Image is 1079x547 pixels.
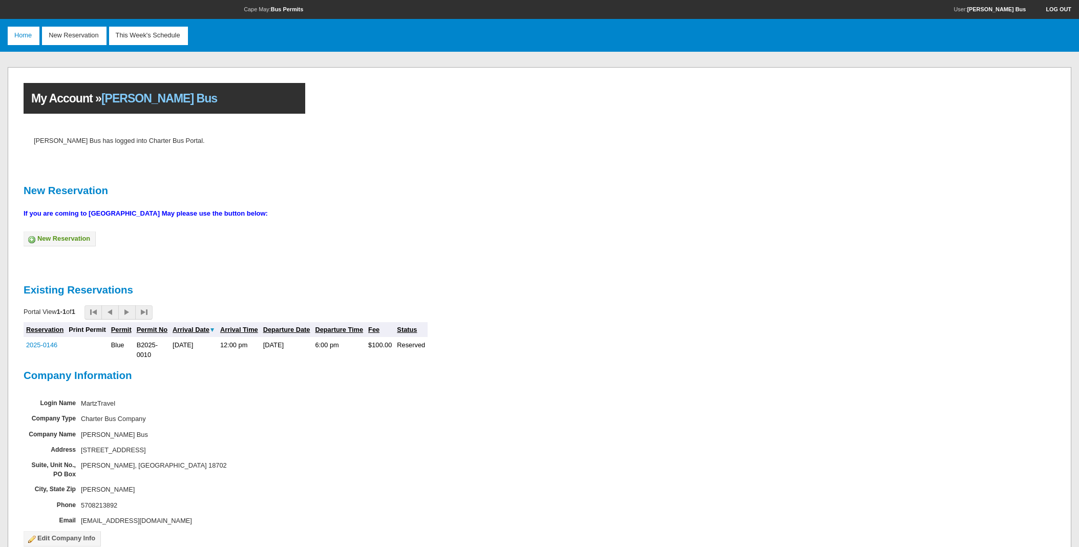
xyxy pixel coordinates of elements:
td: [PERSON_NAME] Bus [78,427,308,442]
p: Cape May: [8,6,540,13]
td: Charter Bus Company [78,411,308,427]
th: Print Permit [66,322,109,338]
a: Edit Company Info [24,531,101,546]
td: [PERSON_NAME] Bus has logged into Charter Bus Portal. [31,133,207,148]
span: New Reservation [45,27,106,45]
td: Reserved [394,337,428,362]
h2: Existing Reservations [24,280,305,300]
span: [PERSON_NAME] Bus [101,92,217,105]
a: Permit [111,326,132,333]
a: Fee [368,326,379,333]
a: New Reservation [24,232,96,247]
a: Arrival Date [173,326,209,333]
td: [PERSON_NAME] [78,482,308,497]
td: $100.00 [366,337,394,362]
td: 12:00 pm [218,337,261,362]
a: 2025-0146 [26,341,57,349]
img: desc.png [209,327,215,333]
strong: 1-1 [57,308,67,315]
td: 5708213892 [78,497,308,513]
strong: If you are coming to [GEOGRAPHIC_DATA] May please use the button below: [24,209,268,217]
a: Home [8,27,39,45]
td: Login Name [21,396,78,411]
a: This Week's Schedule [109,27,188,45]
span: This Week's Schedule [112,27,188,45]
h2: New Reservation [24,180,305,201]
a: Permit No [137,326,167,333]
span: Home [10,27,39,45]
strong: Bus Permits [271,6,303,12]
a: Departure Time [315,326,363,333]
p: User: [954,6,1072,13]
td: Blue [109,337,134,362]
span: Portal View of [24,308,79,315]
td: [PERSON_NAME], [GEOGRAPHIC_DATA] 18702 [78,457,308,481]
a: Status [397,326,417,333]
td: MartzTravel [78,396,308,411]
td: Company Name [21,427,78,442]
h1: My Account » [24,83,305,114]
a: Departure Date [263,326,310,333]
a: New Reservation [42,27,106,45]
a: [PERSON_NAME] Bus [967,6,1026,12]
td: Email [21,513,78,528]
td: Suite, Unit No., PO Box [21,457,78,481]
a: Log out [1036,6,1071,12]
td: Phone [21,497,78,513]
h2: Company Information [24,365,305,386]
a: Reservation [26,326,64,333]
td: [EMAIL_ADDRESS][DOMAIN_NAME] [78,513,308,528]
td: [DATE] [170,337,218,362]
td: [STREET_ADDRESS] [78,442,308,457]
strong: 1 [72,308,75,315]
td: B2025-0010 [134,337,170,362]
td: Company Type [21,411,78,427]
a: Arrival Time [220,326,258,333]
td: 6:00 pm [312,337,366,362]
td: Address [21,442,78,457]
td: [DATE] [261,337,313,362]
td: City, State Zip [21,482,78,497]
